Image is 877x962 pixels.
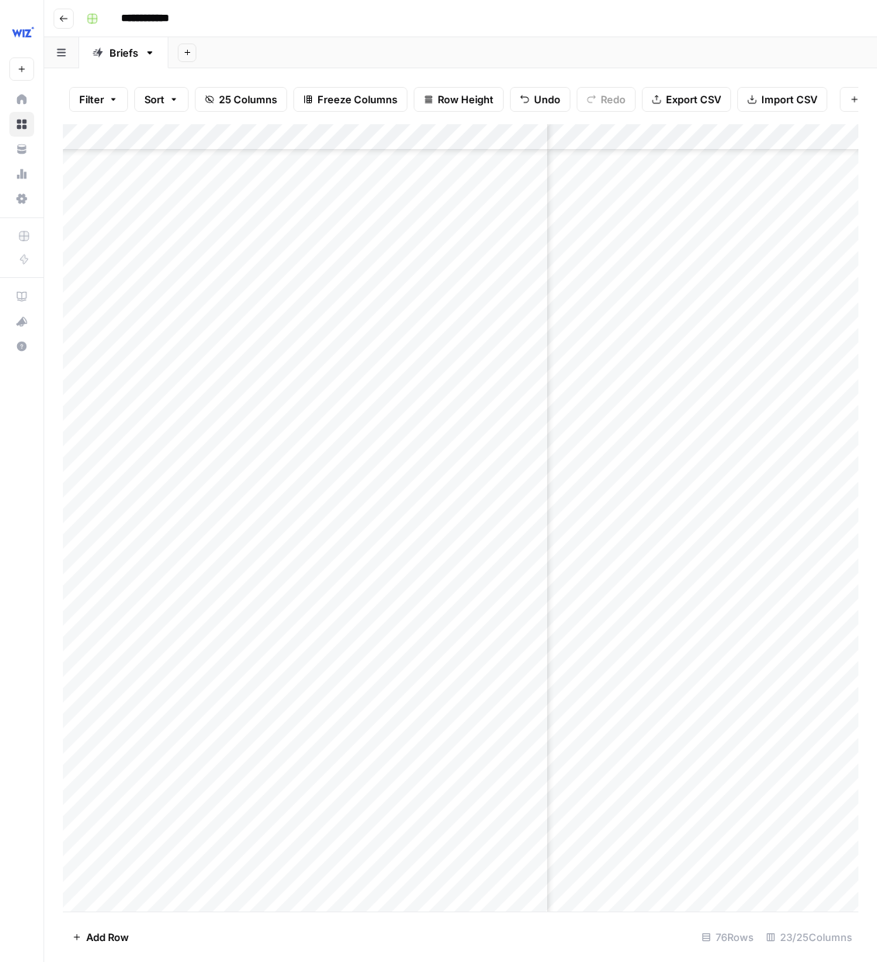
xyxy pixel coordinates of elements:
[79,37,168,68] a: Briefs
[737,87,827,112] button: Import CSV
[414,87,504,112] button: Row Height
[9,112,34,137] a: Browse
[134,87,189,112] button: Sort
[9,186,34,211] a: Settings
[9,309,34,334] button: What's new?
[144,92,165,107] span: Sort
[86,929,129,945] span: Add Row
[761,92,817,107] span: Import CSV
[577,87,636,112] button: Redo
[438,92,494,107] span: Row Height
[9,137,34,161] a: Your Data
[9,12,34,51] button: Workspace: Wiz
[695,925,760,950] div: 76 Rows
[510,87,570,112] button: Undo
[219,92,277,107] span: 25 Columns
[317,92,397,107] span: Freeze Columns
[642,87,731,112] button: Export CSV
[69,87,128,112] button: Filter
[293,87,407,112] button: Freeze Columns
[9,334,34,359] button: Help + Support
[534,92,560,107] span: Undo
[9,18,37,46] img: Wiz Logo
[10,310,33,333] div: What's new?
[9,87,34,112] a: Home
[63,925,138,950] button: Add Row
[9,284,34,309] a: AirOps Academy
[109,45,138,61] div: Briefs
[79,92,104,107] span: Filter
[666,92,721,107] span: Export CSV
[601,92,626,107] span: Redo
[195,87,287,112] button: 25 Columns
[760,925,858,950] div: 23/25 Columns
[9,161,34,186] a: Usage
